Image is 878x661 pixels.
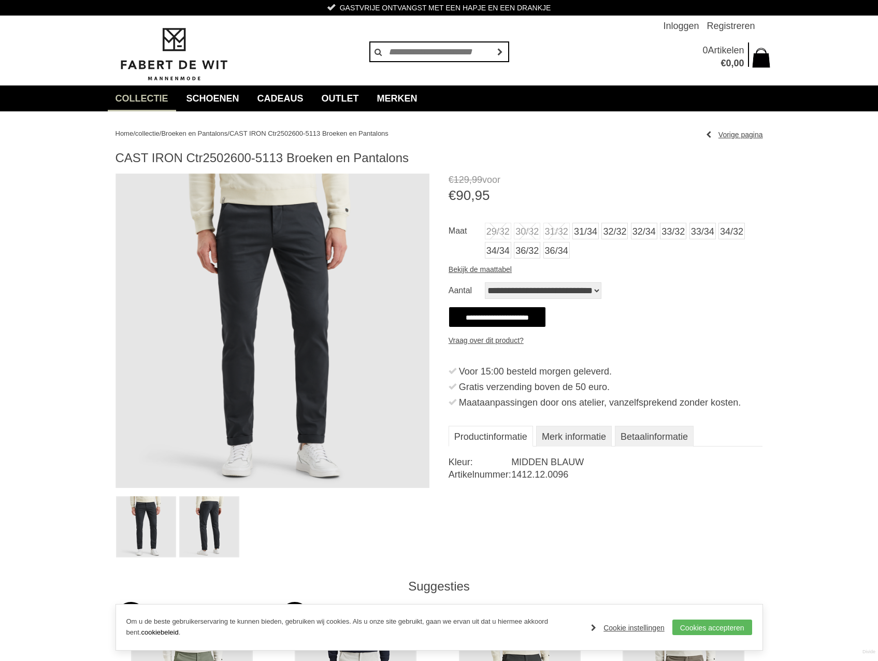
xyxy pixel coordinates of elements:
a: 34/34 [485,242,511,258]
a: Vraag over dit product? [449,333,524,348]
div: Suggesties [116,579,763,594]
a: 33/34 [689,223,716,239]
li: Maataanpassingen door ons atelier, vanzelfsprekend zonder kosten. [449,395,763,410]
img: cast-iron-ctr2502600-5113-broeken-en-pantalons [179,496,239,557]
a: 31/34 [572,223,599,239]
a: Vorige pagina [706,127,763,142]
span: / [227,130,229,137]
span: 129 [454,175,469,185]
dd: MIDDEN BLAUW [511,456,762,468]
span: € [449,175,454,185]
span: 90 [456,188,471,203]
a: collectie [108,85,176,111]
span: / [133,130,135,137]
a: Betaalinformatie [615,426,694,447]
span: , [731,58,733,68]
a: CAST IRON Ctr2502600-5113 Broeken en Pantalons [229,130,388,137]
img: CAST IRON Ctr2502600-5113 Broeken en Pantalons [116,174,430,488]
a: Cookie instellingen [591,620,665,636]
dd: 1412.12.0096 [511,468,762,481]
a: cookiebeleid [141,628,178,636]
span: 0 [726,58,731,68]
a: Divide [862,645,875,658]
dt: Artikelnummer: [449,468,511,481]
a: 36/32 [514,242,540,258]
a: 32/34 [631,223,657,239]
a: Cookies accepteren [672,620,752,635]
span: 99 [472,175,482,185]
h1: CAST IRON Ctr2502600-5113 Broeken en Pantalons [116,150,763,166]
span: / [160,130,162,137]
a: Broeken en Pantalons [161,130,227,137]
label: Aantal [449,282,485,299]
a: Inloggen [663,16,699,36]
a: Outlet [314,85,367,111]
span: , [471,188,474,203]
span: , [469,175,472,185]
a: 36/34 [543,242,570,258]
a: 32/32 [601,223,628,239]
a: Registreren [707,16,755,36]
a: Home [116,130,134,137]
img: cast-iron-ctr2502600-5113-broeken-en-pantalons [116,496,176,557]
a: collectie [135,130,160,137]
p: Om u de beste gebruikerservaring te kunnen bieden, gebruiken wij cookies. Als u onze site gebruik... [126,616,581,638]
a: 33/32 [660,223,686,239]
a: Productinformatie [449,426,533,447]
a: Bekijk de maattabel [449,262,512,277]
span: 95 [474,188,490,203]
span: Artikelen [708,45,744,55]
div: Voor 15:00 besteld morgen geleverd. [459,364,763,379]
span: 0 [702,45,708,55]
span: € [721,58,726,68]
dt: Kleur: [449,456,511,468]
span: € [449,188,456,203]
a: Merk informatie [536,426,612,447]
ul: Maat [449,223,763,262]
div: Gratis verzending boven de 50 euro. [459,379,763,395]
a: Merken [369,85,425,111]
span: 00 [733,58,744,68]
a: Cadeaus [250,85,311,111]
span: voor [449,174,763,186]
a: 34/32 [718,223,745,239]
a: Schoenen [179,85,247,111]
img: Fabert de Wit [116,26,232,82]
